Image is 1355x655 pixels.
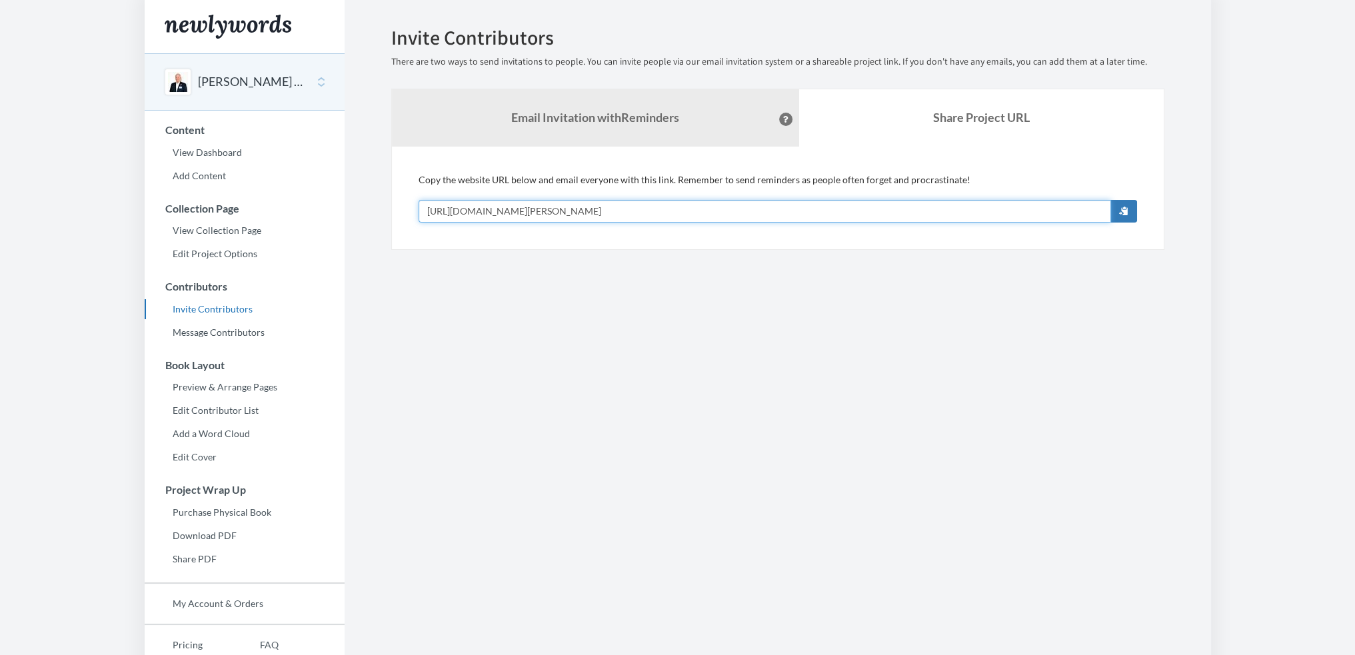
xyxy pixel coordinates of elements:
[145,502,345,522] a: Purchase Physical Book
[145,635,232,655] a: Pricing
[145,400,345,420] a: Edit Contributor List
[391,27,1164,49] h2: Invite Contributors
[145,281,345,293] h3: Contributors
[419,173,1137,223] div: Copy the website URL below and email everyone with this link. Remember to send reminders as peopl...
[145,377,345,397] a: Preview & Arrange Pages
[145,166,345,186] a: Add Content
[198,73,306,91] button: [PERSON_NAME] H-E_B
[145,203,345,215] h3: Collection Page
[145,244,345,264] a: Edit Project Options
[145,143,345,163] a: View Dashboard
[232,635,279,655] a: FAQ
[391,55,1164,69] p: There are two ways to send invitations to people. You can invite people via our email invitation ...
[933,110,1030,125] b: Share Project URL
[145,299,345,319] a: Invite Contributors
[165,15,291,39] img: Newlywords logo
[145,424,345,444] a: Add a Word Cloud
[145,594,345,614] a: My Account & Orders
[145,526,345,546] a: Download PDF
[27,9,75,21] span: Support
[145,221,345,241] a: View Collection Page
[145,124,345,136] h3: Content
[145,549,345,569] a: Share PDF
[145,359,345,371] h3: Book Layout
[145,447,345,467] a: Edit Cover
[145,323,345,342] a: Message Contributors
[511,110,679,125] strong: Email Invitation with Reminders
[145,484,345,496] h3: Project Wrap Up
